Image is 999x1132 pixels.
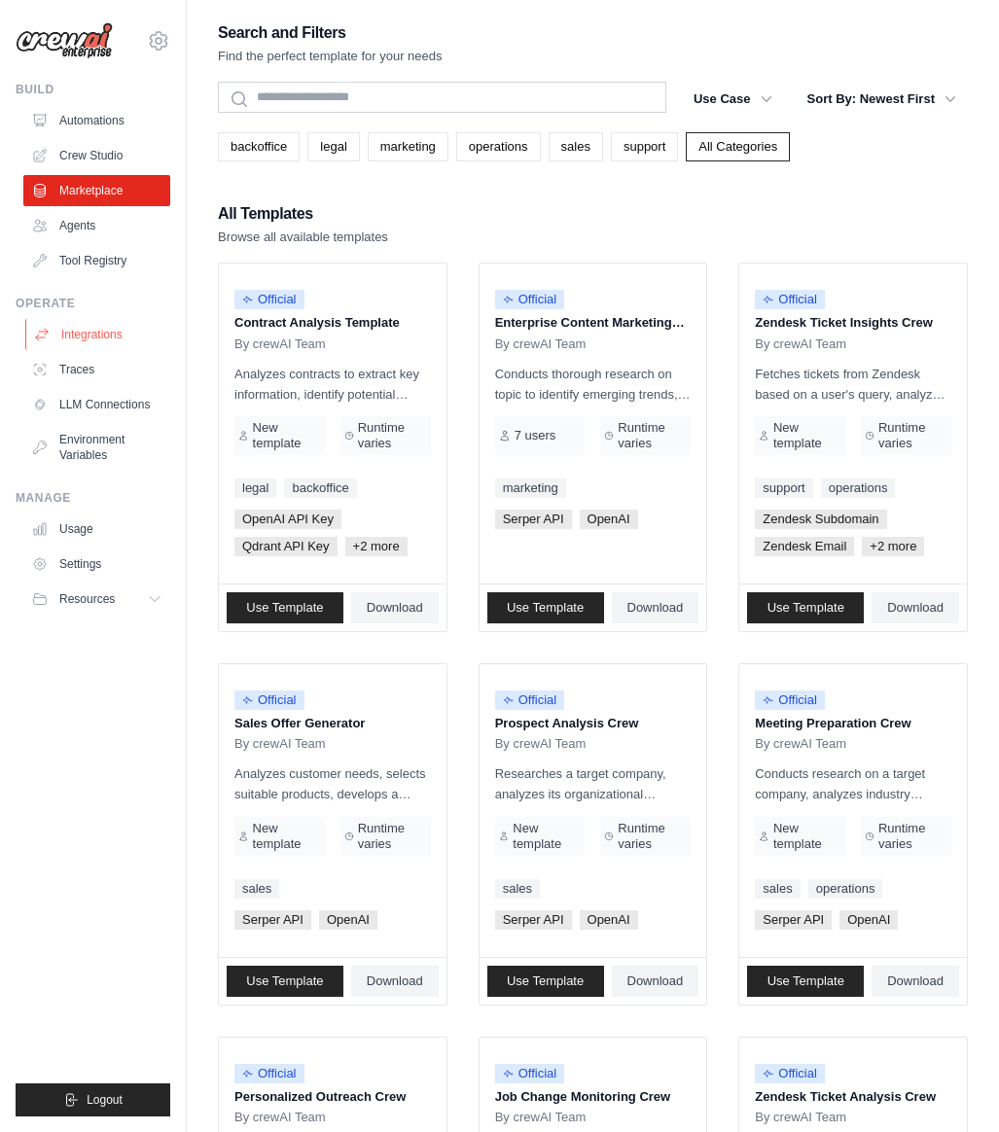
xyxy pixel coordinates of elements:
[495,364,692,405] p: Conducts thorough research on topic to identify emerging trends, analyze competitor strategies, a...
[862,537,924,556] span: +2 more
[234,879,279,899] a: sales
[495,510,572,529] span: Serper API
[755,910,832,930] span: Serper API
[218,200,388,228] h2: All Templates
[234,910,311,930] span: Serper API
[16,490,170,506] div: Manage
[495,690,565,710] span: Official
[234,537,338,556] span: Qdrant API Key
[234,336,326,352] span: By crewAI Team
[580,510,638,529] span: OpenAI
[549,132,603,161] a: sales
[887,973,944,989] span: Download
[686,132,790,161] a: All Categories
[253,420,321,451] span: New template
[23,354,170,385] a: Traces
[16,1083,170,1116] button: Logout
[878,821,947,852] span: Runtime varies
[773,821,841,852] span: New template
[767,973,844,989] span: Use Template
[495,1110,587,1125] span: By crewAI Team
[495,910,572,930] span: Serper API
[234,763,431,804] p: Analyzes customer needs, selects suitable products, develops a pricing strategy, and creates a co...
[234,510,341,529] span: OpenAI API Key
[611,132,678,161] a: support
[755,364,951,405] p: Fetches tickets from Zendesk based on a user's query, analyzes them, and generates a summary. Out...
[495,879,540,899] a: sales
[367,973,423,989] span: Download
[580,910,638,930] span: OpenAI
[872,592,959,623] a: Download
[755,690,825,710] span: Official
[218,47,443,66] p: Find the perfect template for your needs
[495,736,587,752] span: By crewAI Team
[755,763,951,804] p: Conducts research on a target company, analyzes industry trends, develops a tailored sales strate...
[878,420,947,451] span: Runtime varies
[515,428,556,443] span: 7 users
[495,478,566,498] a: marketing
[796,82,968,117] button: Sort By: Newest First
[23,389,170,420] a: LLM Connections
[16,296,170,311] div: Operate
[16,82,170,97] div: Build
[23,140,170,171] a: Crew Studio
[234,1110,326,1125] span: By crewAI Team
[755,1110,846,1125] span: By crewAI Team
[755,1087,951,1107] p: Zendesk Ticket Analysis Crew
[755,478,812,498] a: support
[227,966,343,997] a: Use Template
[253,821,321,852] span: New template
[218,132,300,161] a: backoffice
[218,228,388,247] p: Browse all available templates
[767,600,844,616] span: Use Template
[627,600,684,616] span: Download
[612,966,699,997] a: Download
[747,592,864,623] a: Use Template
[23,105,170,136] a: Automations
[234,478,276,498] a: legal
[755,290,825,309] span: Official
[23,424,170,471] a: Environment Variables
[773,420,841,451] span: New template
[872,966,959,997] a: Download
[351,966,439,997] a: Download
[23,210,170,241] a: Agents
[755,336,846,352] span: By crewAI Team
[367,600,423,616] span: Download
[507,973,584,989] span: Use Template
[507,600,584,616] span: Use Template
[495,714,692,733] p: Prospect Analysis Crew
[747,966,864,997] a: Use Template
[808,879,883,899] a: operations
[456,132,541,161] a: operations
[23,245,170,276] a: Tool Registry
[16,22,113,59] img: Logo
[345,537,408,556] span: +2 more
[755,714,951,733] p: Meeting Preparation Crew
[839,910,898,930] span: OpenAI
[227,592,343,623] a: Use Template
[218,19,443,47] h2: Search and Filters
[234,736,326,752] span: By crewAI Team
[495,763,692,804] p: Researches a target company, analyzes its organizational structure, identifies key contacts, and ...
[358,821,427,852] span: Runtime varies
[234,714,431,733] p: Sales Offer Generator
[234,1064,304,1083] span: Official
[821,478,896,498] a: operations
[246,973,323,989] span: Use Template
[319,910,377,930] span: OpenAI
[495,336,587,352] span: By crewAI Team
[87,1092,123,1108] span: Logout
[612,592,699,623] a: Download
[487,966,604,997] a: Use Template
[487,592,604,623] a: Use Template
[755,537,854,556] span: Zendesk Email
[887,600,944,616] span: Download
[246,600,323,616] span: Use Template
[23,548,170,580] a: Settings
[755,510,886,529] span: Zendesk Subdomain
[755,1064,825,1083] span: Official
[307,132,359,161] a: legal
[234,690,304,710] span: Official
[59,591,115,607] span: Resources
